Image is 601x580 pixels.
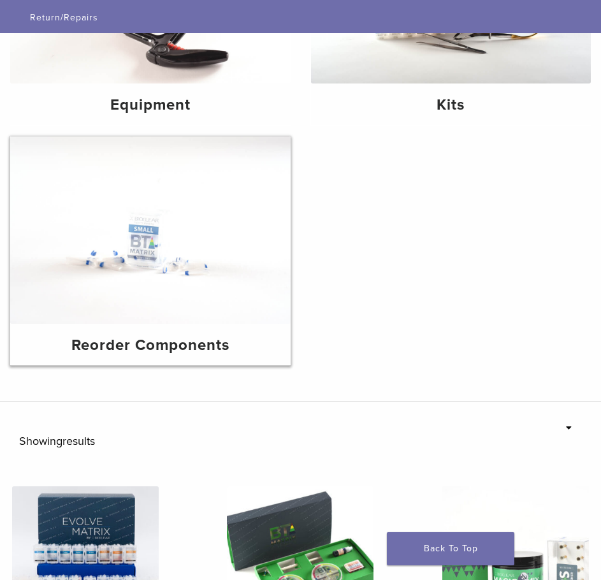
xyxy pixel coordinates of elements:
[10,136,291,323] img: Reorder Components
[19,428,291,454] p: Showing results
[20,94,280,117] h4: Equipment
[321,94,581,117] h4: Kits
[20,334,280,357] h4: Reorder Components
[10,136,291,365] a: Reorder Components
[387,532,514,565] a: Back To Top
